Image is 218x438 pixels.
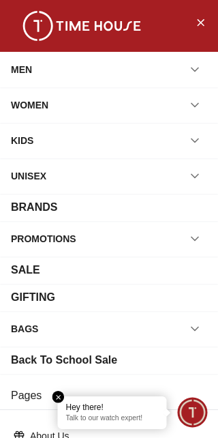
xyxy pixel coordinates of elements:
div: PROMOTIONS [11,227,76,251]
div: UNISEX [11,164,46,188]
img: ... [14,11,150,41]
div: BAGS [11,317,38,341]
div: BRANDS [11,199,57,216]
button: Close Menu [189,11,211,33]
div: GIFTING [11,289,55,306]
div: Chat Widget [178,398,208,428]
em: Close tooltip [52,391,65,403]
div: WOMEN [11,93,48,117]
p: Talk to our watch expert! [66,414,159,424]
div: MEN [11,57,32,82]
div: Hey there! [66,402,159,413]
div: KIDS [11,128,33,153]
div: Back To School Sale [11,352,117,368]
div: SALE [11,262,40,278]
